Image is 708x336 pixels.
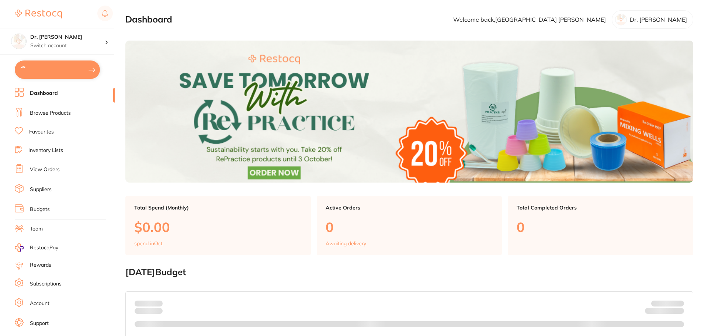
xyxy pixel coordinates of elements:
[670,300,684,307] strong: $NaN
[30,186,52,193] a: Suppliers
[28,147,63,154] a: Inventory Lists
[30,300,49,307] a: Account
[30,42,105,49] p: Switch account
[30,320,49,327] a: Support
[645,306,684,315] p: Remaining:
[15,10,62,18] img: Restocq Logo
[326,205,493,211] p: Active Orders
[326,219,493,235] p: 0
[671,309,684,316] strong: $0.00
[11,34,26,49] img: Dr. Kim Carr
[651,301,684,306] p: Budget:
[453,16,606,23] p: Welcome back, [GEOGRAPHIC_DATA] [PERSON_NAME]
[15,243,58,252] a: RestocqPay
[125,14,172,25] h2: Dashboard
[150,300,163,307] strong: $0.00
[30,261,51,269] a: Rewards
[15,243,24,252] img: RestocqPay
[125,267,693,277] h2: [DATE] Budget
[30,34,105,41] h4: Dr. Kim Carr
[30,90,58,97] a: Dashboard
[517,205,684,211] p: Total Completed Orders
[30,244,58,252] span: RestocqPay
[134,205,302,211] p: Total Spend (Monthly)
[30,280,62,288] a: Subscriptions
[326,240,366,246] p: Awaiting delivery
[135,306,163,315] p: month
[134,240,163,246] p: spend in Oct
[30,225,43,233] a: Team
[125,196,311,256] a: Total Spend (Monthly)$0.00spend inOct
[630,16,687,23] p: Dr. [PERSON_NAME]
[517,219,684,235] p: 0
[125,41,693,183] img: Dashboard
[29,128,54,136] a: Favourites
[134,219,302,235] p: $0.00
[135,301,163,306] p: Spent:
[15,6,62,22] a: Restocq Logo
[317,196,502,256] a: Active Orders0Awaiting delivery
[30,166,60,173] a: View Orders
[30,206,50,213] a: Budgets
[30,110,71,117] a: Browse Products
[508,196,693,256] a: Total Completed Orders0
